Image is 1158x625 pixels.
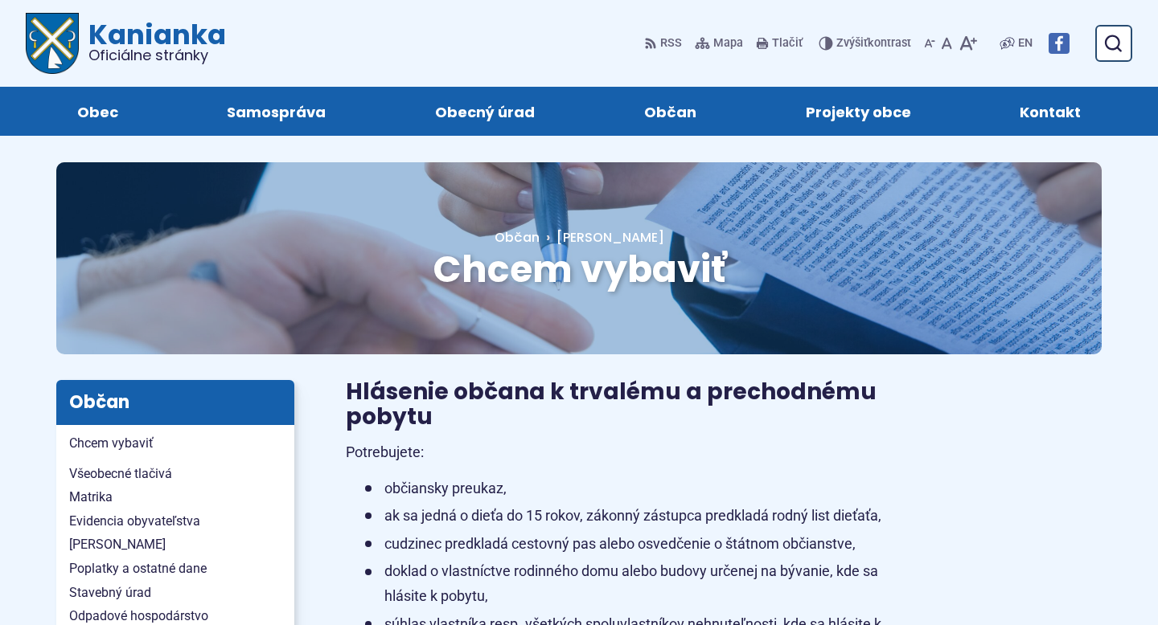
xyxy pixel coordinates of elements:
[365,532,917,557] li: cudzinec predkladá cestovný pas alebo osvedčenie o štátnom občianstve,
[365,504,917,529] li: ak sa jedná o dieťa do 15 rokov, zákonný zástupca predkladá rodný list dieťaťa,
[56,533,294,557] a: [PERSON_NAME]
[346,376,877,432] span: Hlásenie občana k trvalému a prechodnému pobytu
[495,228,540,247] a: Občan
[69,462,281,486] span: Všeobecné tlačivá
[39,87,157,136] a: Obec
[1020,87,1081,136] span: Kontakt
[836,37,911,51] span: kontrast
[836,36,868,50] span: Zvýšiť
[69,533,281,557] span: [PERSON_NAME]
[644,27,685,60] a: RSS
[955,27,980,60] button: Zväčšiť veľkosť písma
[606,87,735,136] a: Občan
[56,462,294,486] a: Všeobecné tlačivá
[79,21,226,63] span: Kanianka
[660,34,682,53] span: RSS
[365,476,917,501] li: občiansky preukaz,
[806,87,911,136] span: Projekty obce
[540,228,664,247] a: [PERSON_NAME]
[69,431,281,455] span: Chcem vybaviť
[692,27,746,60] a: Mapa
[26,13,79,74] img: Prejsť na domovskú stránku
[772,37,803,51] span: Tlačiť
[396,87,573,136] a: Obecný úrad
[365,559,917,608] li: doklad o vlastníctve rodinného domu alebo budovy určenej na bývanie, kde sa hlásite k pobytu,
[69,581,281,605] span: Stavebný úrad
[921,27,938,60] button: Zmenšiť veľkosť písma
[819,27,914,60] button: Zvýšiťkontrast
[227,87,326,136] span: Samospráva
[713,34,743,53] span: Mapa
[189,87,365,136] a: Samospráva
[433,243,726,295] span: Chcem vybaviť
[938,27,955,60] button: Nastaviť pôvodnú veľkosť písma
[644,87,696,136] span: Občan
[556,228,664,247] span: [PERSON_NAME]
[69,509,281,533] span: Evidencia obyvateľstva
[69,485,281,509] span: Matrika
[56,380,294,425] h3: Občan
[26,13,226,74] a: Logo Kanianka, prejsť na domovskú stránku.
[56,557,294,581] a: Poplatky a ostatné dane
[1049,33,1070,54] img: Prejsť na Facebook stránku
[56,485,294,509] a: Matrika
[753,27,806,60] button: Tlačiť
[56,581,294,605] a: Stavebný úrad
[69,557,281,581] span: Poplatky a ostatné dane
[56,431,294,455] a: Chcem vybaviť
[767,87,950,136] a: Projekty obce
[981,87,1119,136] a: Kontakt
[435,87,535,136] span: Obecný úrad
[346,440,917,465] p: Potrebujete:
[88,48,226,63] span: Oficiálne stránky
[77,87,118,136] span: Obec
[1018,34,1033,53] span: EN
[56,509,294,533] a: Evidencia obyvateľstva
[1015,34,1036,53] a: EN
